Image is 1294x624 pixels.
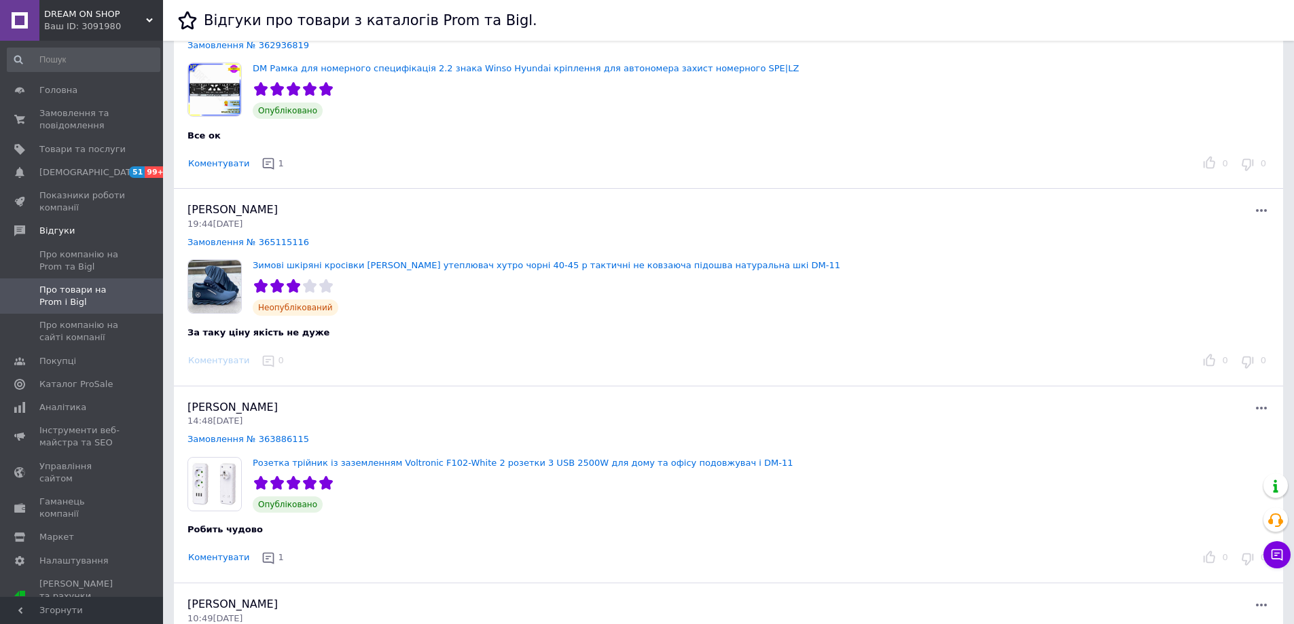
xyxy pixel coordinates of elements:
[39,578,126,615] span: [PERSON_NAME] та рахунки
[187,327,329,337] span: За таку ціну якість не дуже
[278,158,283,168] span: 1
[44,20,163,33] div: Ваш ID: 3091980
[258,153,289,175] button: 1
[187,613,242,623] span: 10:49[DATE]
[39,355,76,367] span: Покупці
[187,40,309,50] a: Замовлення № 362936819
[187,551,250,565] button: Коментувати
[253,103,323,119] span: Опубліковано
[187,203,278,216] span: [PERSON_NAME]
[39,143,126,155] span: Товари та послуги
[188,63,241,116] img: DM Рамка для номерного специфікація 2.2 знака Winso Hyundai кріплення для автономера захист номер...
[7,48,160,72] input: Пошук
[129,166,145,178] span: 51
[39,107,126,132] span: Замовлення та повідомлення
[187,434,309,444] a: Замовлення № 363886115
[39,189,126,214] span: Показники роботи компанії
[39,531,74,543] span: Маркет
[253,496,323,513] span: Опубліковано
[39,460,126,485] span: Управління сайтом
[187,219,242,229] span: 19:44[DATE]
[39,496,126,520] span: Гаманець компанії
[253,260,840,270] a: Зимові шкіряні кросівки [PERSON_NAME] утеплювач хутро чорні 40-45 р тактичні не ковзаюча підошва ...
[39,166,140,179] span: [DEMOGRAPHIC_DATA]
[39,84,77,96] span: Головна
[39,319,126,344] span: Про компанію на сайті компанії
[187,130,221,141] span: Все ок
[145,166,167,178] span: 99+
[258,547,289,568] button: 1
[188,260,241,313] img: Зимові шкіряні кросівки Jordan утеплювач хутро чорні 40-45 р тактичні не ковзаюча підошва натурал...
[253,299,338,316] span: Неопублікований
[39,378,113,390] span: Каталог ProSale
[278,552,283,562] span: 1
[187,598,278,610] span: [PERSON_NAME]
[253,458,793,468] a: Розетка трійник із заземленням Voltronic F102-White 2 розетки 3 USB 2500W для дому та офісу подов...
[204,12,537,29] h1: Відгуки про товари з каталогів Prom та Bigl.
[39,225,75,237] span: Відгуки
[39,284,126,308] span: Про товари на Prom і Bigl
[187,157,250,171] button: Коментувати
[187,524,263,534] span: Робить чудово
[39,401,86,414] span: Аналітика
[188,458,241,511] img: Розетка трійник із заземленням Voltronic F102-White 2 розетки 3 USB 2500W для дому та офісу подов...
[187,401,278,414] span: [PERSON_NAME]
[1263,541,1291,568] button: Чат з покупцем
[44,8,146,20] span: DREAM ON SHOP
[39,555,109,567] span: Налаштування
[39,424,126,449] span: Інструменти веб-майстра та SEO
[253,63,799,73] a: DM Рамка для номерного специфікація 2.2 знака Winso Hyundai кріплення для автономера захист номер...
[187,237,309,247] a: Замовлення № 365115116
[187,416,242,426] span: 14:48[DATE]
[39,249,126,273] span: Про компанію на Prom та Bigl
